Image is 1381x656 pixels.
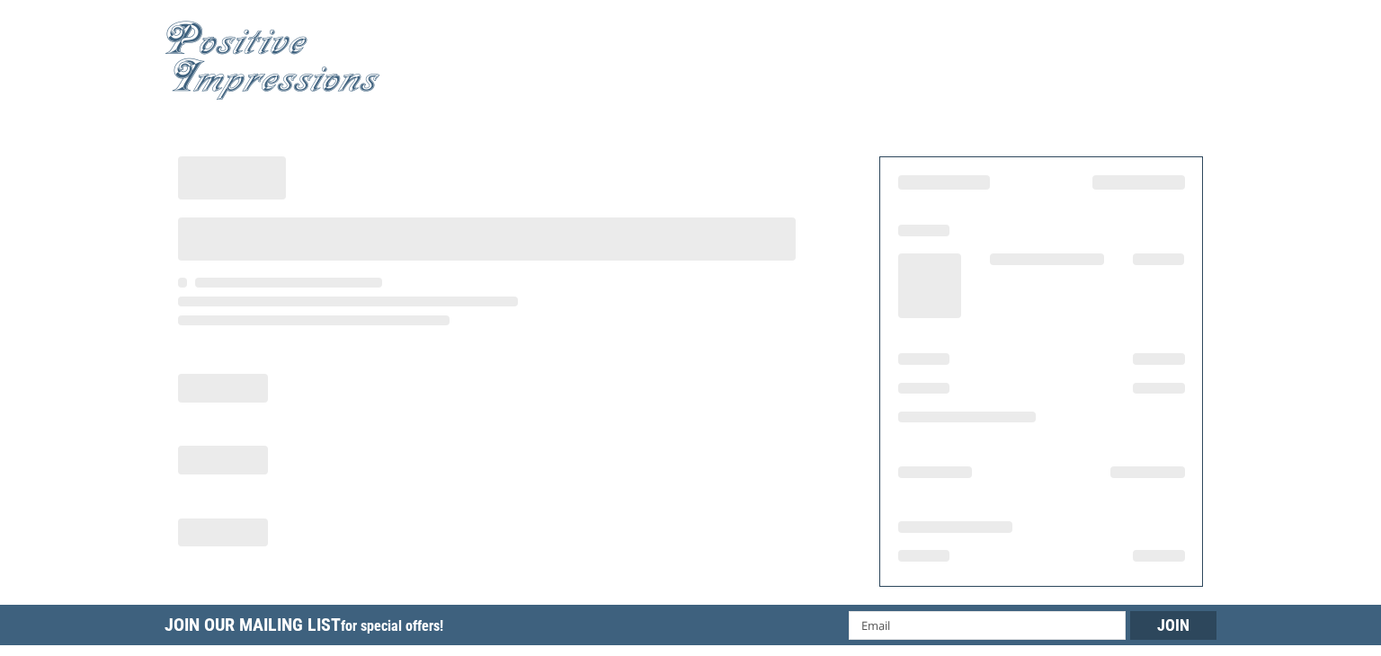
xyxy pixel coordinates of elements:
[165,605,452,651] h5: Join Our Mailing List
[849,611,1127,640] input: Email
[165,21,380,101] img: Positive Impressions
[1130,611,1216,640] input: Join
[341,617,443,634] span: for special offers!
